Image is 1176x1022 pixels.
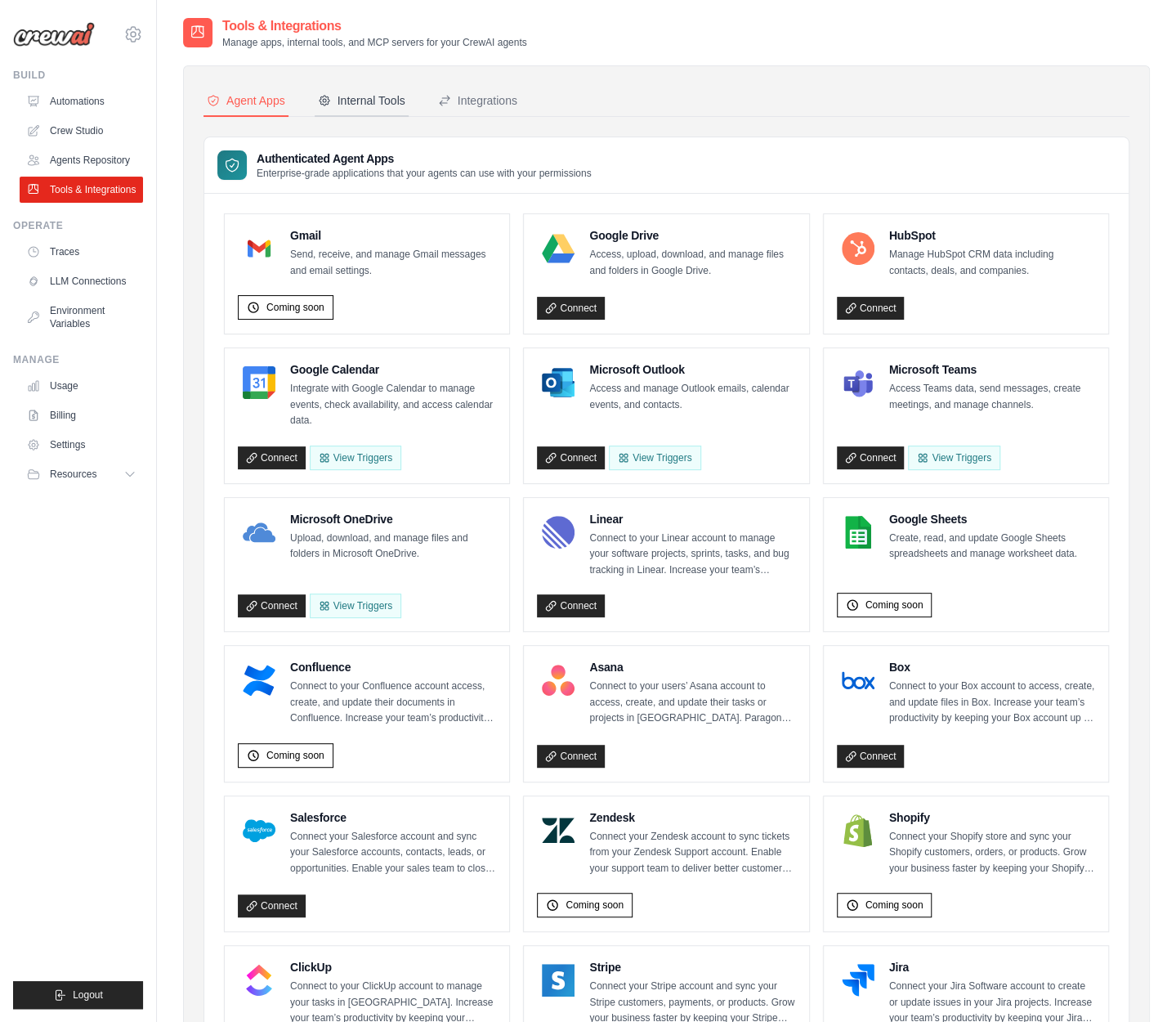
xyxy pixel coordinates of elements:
[589,679,795,727] p: Connect to your users’ Asana account to access, create, and update their tasks or projects in [GE...
[435,86,521,117] button: Integrations
[589,659,795,675] h4: Asana
[589,829,795,877] p: Connect your Zendesk account to sync tickets from your Zendesk Support account. Enable your suppo...
[13,69,143,82] div: Build
[889,959,1095,975] h4: Jira
[842,664,874,697] img: Box Logo
[13,22,95,47] img: Logo
[609,446,700,470] : View Triggers
[566,899,624,912] span: Coming soon
[238,594,306,617] a: Connect
[908,446,999,470] : View Triggers
[266,301,324,314] span: Coming soon
[20,432,143,458] a: Settings
[842,814,874,847] img: Shopify Logo
[310,594,401,618] : View Triggers
[243,814,275,847] img: Salesforce Logo
[222,16,527,36] h2: Tools & Integrations
[20,88,143,114] a: Automations
[842,516,874,549] img: Google Sheets Logo
[837,446,905,469] a: Connect
[238,446,306,469] a: Connect
[20,461,143,487] button: Resources
[889,809,1095,826] h4: Shopify
[243,366,275,399] img: Google Calendar Logo
[13,981,143,1009] button: Logout
[203,86,288,117] button: Agent Apps
[889,361,1095,378] h4: Microsoft Teams
[542,964,575,997] img: Stripe Logo
[290,361,496,378] h4: Google Calendar
[542,516,575,549] img: Linear Logo
[310,446,401,470] button: View Triggers
[20,402,143,428] a: Billing
[842,232,874,265] img: HubSpot Logo
[243,232,275,265] img: Gmail Logo
[438,92,517,109] div: Integrations
[542,232,575,265] img: Google Drive Logo
[889,227,1095,244] h4: HubSpot
[290,959,496,975] h4: ClickUp
[537,594,605,617] a: Connect
[889,381,1095,413] p: Access Teams data, send messages, create meetings, and manage channels.
[243,664,275,697] img: Confluence Logo
[20,373,143,399] a: Usage
[20,177,143,203] a: Tools & Integrations
[20,298,143,337] a: Environment Variables
[889,679,1095,727] p: Connect to your Box account to access, create, and update files in Box. Increase your team’s prod...
[290,659,496,675] h4: Confluence
[537,297,605,320] a: Connect
[537,446,605,469] a: Connect
[13,353,143,366] div: Manage
[589,247,795,279] p: Access, upload, download, and manage files and folders in Google Drive.
[290,247,496,279] p: Send, receive, and manage Gmail messages and email settings.
[842,366,874,399] img: Microsoft Teams Logo
[589,809,795,826] h4: Zendesk
[20,147,143,173] a: Agents Repository
[315,86,409,117] button: Internal Tools
[589,381,795,413] p: Access and manage Outlook emails, calendar events, and contacts.
[589,361,795,378] h4: Microsoft Outlook
[207,92,285,109] div: Agent Apps
[20,239,143,265] a: Traces
[842,964,874,997] img: Jira Logo
[537,745,605,768] a: Connect
[589,511,795,527] h4: Linear
[889,511,1095,527] h4: Google Sheets
[290,511,496,527] h4: Microsoft OneDrive
[542,814,575,847] img: Zendesk Logo
[13,219,143,232] div: Operate
[290,381,496,429] p: Integrate with Google Calendar to manage events, check availability, and access calendar data.
[243,516,275,549] img: Microsoft OneDrive Logo
[290,809,496,826] h4: Salesforce
[257,150,592,167] h3: Authenticated Agent Apps
[542,664,575,697] img: Asana Logo
[20,268,143,294] a: LLM Connections
[865,598,923,612] span: Coming soon
[889,247,1095,279] p: Manage HubSpot CRM data including contacts, deals, and companies.
[222,36,527,49] p: Manage apps, internal tools, and MCP servers for your CrewAI agents
[837,745,905,768] a: Connect
[20,118,143,144] a: Crew Studio
[889,531,1095,563] p: Create, read, and update Google Sheets spreadsheets and manage worksheet data.
[837,297,905,320] a: Connect
[889,829,1095,877] p: Connect your Shopify store and sync your Shopify customers, orders, or products. Grow your busine...
[73,988,103,1002] span: Logout
[243,964,275,997] img: ClickUp Logo
[889,659,1095,675] h4: Box
[290,227,496,244] h4: Gmail
[589,227,795,244] h4: Google Drive
[290,531,496,563] p: Upload, download, and manage files and folders in Microsoft OneDrive.
[257,167,592,180] p: Enterprise-grade applications that your agents can use with your permissions
[542,366,575,399] img: Microsoft Outlook Logo
[865,899,923,912] span: Coming soon
[290,679,496,727] p: Connect to your Confluence account access, create, and update their documents in Confluence. Incr...
[266,749,324,762] span: Coming soon
[589,959,795,975] h4: Stripe
[290,829,496,877] p: Connect your Salesforce account and sync your Salesforce accounts, contacts, leads, or opportunit...
[318,92,405,109] div: Internal Tools
[238,894,306,917] a: Connect
[50,468,96,481] span: Resources
[589,531,795,579] p: Connect to your Linear account to manage your software projects, sprints, tasks, and bug tracking...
